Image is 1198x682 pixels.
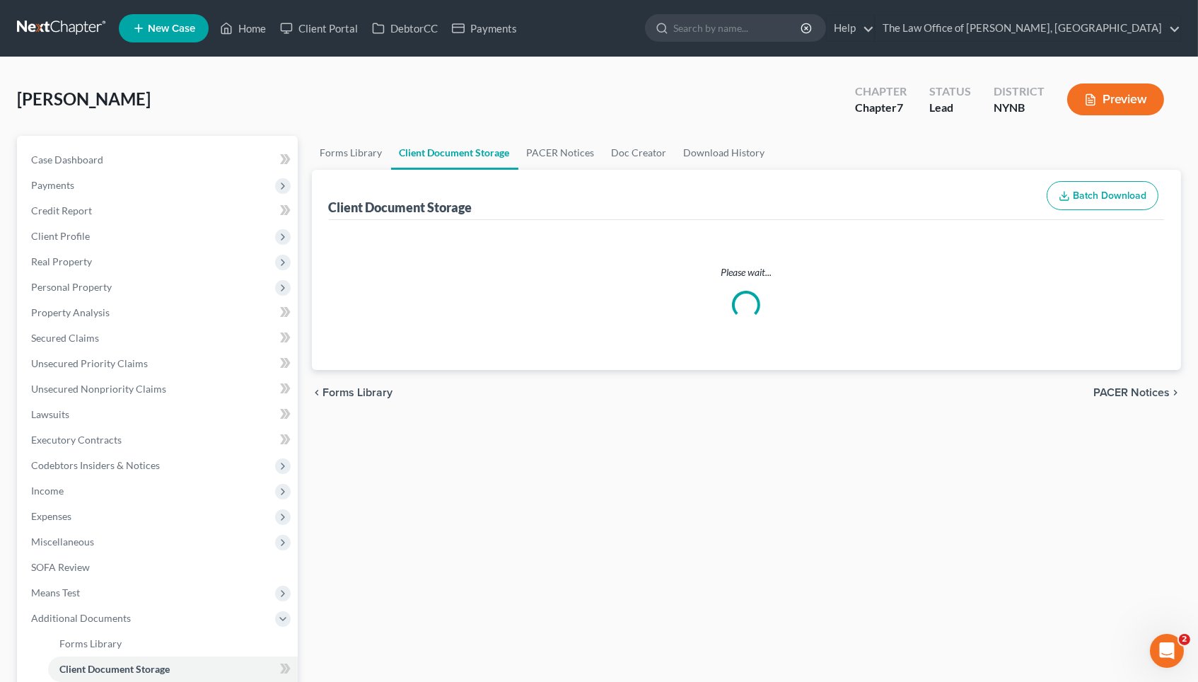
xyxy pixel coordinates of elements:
[1150,634,1184,668] iframe: Intercom live chat
[31,434,122,446] span: Executory Contracts
[323,387,393,398] span: Forms Library
[59,637,122,649] span: Forms Library
[20,325,298,351] a: Secured Claims
[1073,190,1146,202] span: Batch Download
[20,300,298,325] a: Property Analysis
[31,230,90,242] span: Client Profile
[213,16,273,41] a: Home
[312,387,393,398] button: chevron_left Forms Library
[332,265,1162,279] p: Please wait...
[855,83,907,100] div: Chapter
[48,657,298,682] a: Client Document Storage
[312,387,323,398] i: chevron_left
[855,100,907,116] div: Chapter
[365,16,445,41] a: DebtorCC
[31,281,112,293] span: Personal Property
[273,16,365,41] a: Client Portal
[31,586,80,599] span: Means Test
[518,136,603,170] a: PACER Notices
[31,536,94,548] span: Miscellaneous
[31,612,131,624] span: Additional Documents
[20,376,298,402] a: Unsecured Nonpriority Claims
[329,199,472,216] div: Client Document Storage
[31,332,99,344] span: Secured Claims
[31,255,92,267] span: Real Property
[876,16,1180,41] a: The Law Office of [PERSON_NAME], [GEOGRAPHIC_DATA]
[391,136,518,170] a: Client Document Storage
[1179,634,1190,645] span: 2
[1170,387,1181,398] i: chevron_right
[148,23,195,34] span: New Case
[20,147,298,173] a: Case Dashboard
[1067,83,1164,115] button: Preview
[1093,387,1170,398] span: PACER Notices
[675,136,774,170] a: Download History
[1047,181,1158,211] button: Batch Download
[31,383,166,395] span: Unsecured Nonpriority Claims
[31,459,160,471] span: Codebtors Insiders & Notices
[31,408,69,420] span: Lawsuits
[48,631,298,657] a: Forms Library
[20,402,298,427] a: Lawsuits
[445,16,524,41] a: Payments
[603,136,675,170] a: Doc Creator
[31,561,90,573] span: SOFA Review
[31,510,71,522] span: Expenses
[31,154,103,166] span: Case Dashboard
[994,83,1045,100] div: District
[31,306,110,318] span: Property Analysis
[20,427,298,453] a: Executory Contracts
[897,100,903,114] span: 7
[929,100,971,116] div: Lead
[31,179,74,191] span: Payments
[17,88,151,109] span: [PERSON_NAME]
[827,16,874,41] a: Help
[20,555,298,580] a: SOFA Review
[31,204,92,216] span: Credit Report
[31,485,64,497] span: Income
[673,15,803,41] input: Search by name...
[31,357,148,369] span: Unsecured Priority Claims
[929,83,971,100] div: Status
[20,198,298,224] a: Credit Report
[59,663,170,675] span: Client Document Storage
[20,351,298,376] a: Unsecured Priority Claims
[994,100,1045,116] div: NYNB
[312,136,391,170] a: Forms Library
[1093,387,1181,398] button: PACER Notices chevron_right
